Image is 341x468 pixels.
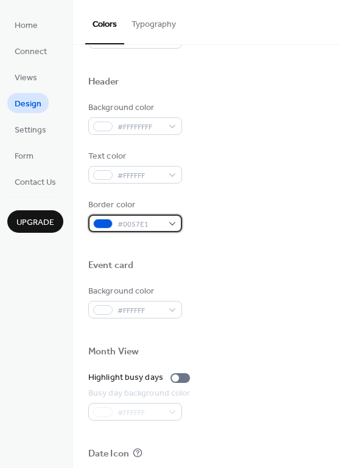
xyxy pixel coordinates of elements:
[88,387,191,400] div: Busy day background color
[7,145,41,165] a: Form
[88,102,180,114] div: Background color
[88,371,163,384] div: Highlight busy days
[88,150,180,163] div: Text color
[118,218,163,231] span: #0057E1
[15,19,38,32] span: Home
[118,170,163,182] span: #FFFFFF
[7,15,45,35] a: Home
[88,346,139,359] div: Month View
[7,93,49,113] a: Design
[16,216,54,229] span: Upgrade
[88,448,129,461] div: Date Icon
[7,67,44,87] a: Views
[118,121,163,134] span: #FFFFFFFF
[88,76,119,89] div: Header
[118,35,163,47] span: #BA83F0
[88,260,133,272] div: Event card
[7,171,63,191] a: Contact Us
[7,210,63,233] button: Upgrade
[7,41,54,61] a: Connect
[15,150,33,163] span: Form
[88,199,180,212] div: Border color
[15,98,41,111] span: Design
[15,72,37,84] span: Views
[88,285,180,298] div: Background color
[7,119,54,139] a: Settings
[15,124,46,137] span: Settings
[15,176,56,189] span: Contact Us
[118,305,163,317] span: #FFFFFF
[15,46,47,58] span: Connect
